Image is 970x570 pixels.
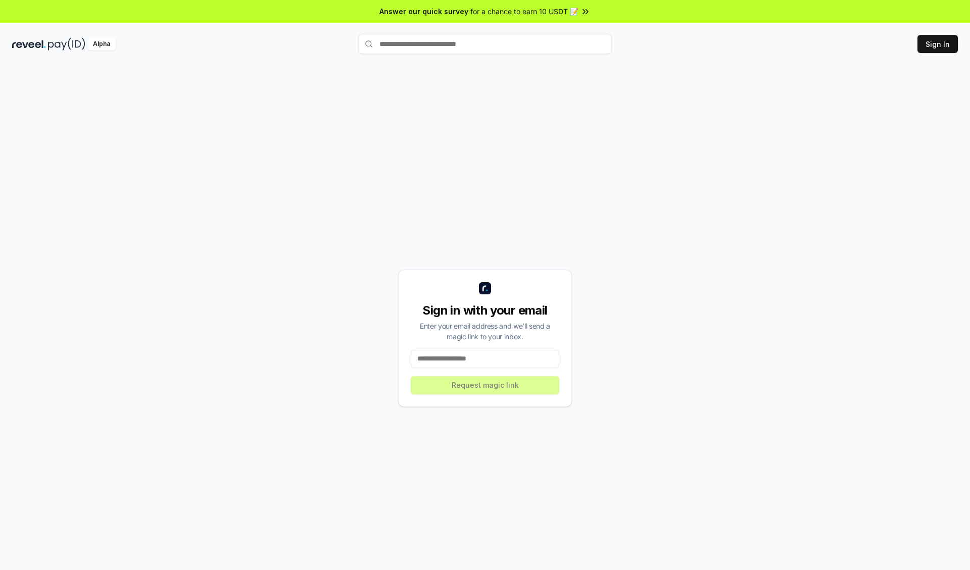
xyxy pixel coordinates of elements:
img: reveel_dark [12,38,46,50]
span: for a chance to earn 10 USDT 📝 [470,6,578,17]
img: logo_small [479,282,491,294]
div: Enter your email address and we’ll send a magic link to your inbox. [411,321,559,342]
div: Alpha [87,38,116,50]
img: pay_id [48,38,85,50]
div: Sign in with your email [411,302,559,319]
button: Sign In [917,35,958,53]
span: Answer our quick survey [379,6,468,17]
